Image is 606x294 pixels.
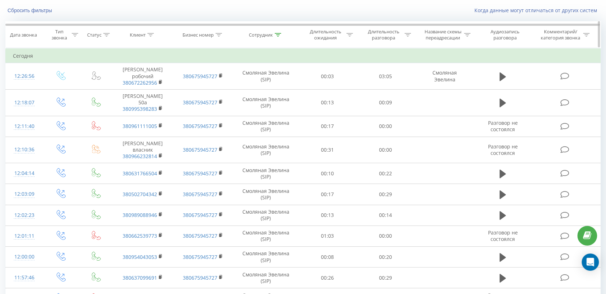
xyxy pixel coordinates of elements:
[306,29,345,41] div: Длительность ожидания
[356,247,415,267] td: 00:20
[183,170,217,177] a: 380675945727
[183,99,217,106] a: 380675945727
[183,232,217,239] a: 380675945727
[233,226,298,246] td: Смоляная Эвелина (SIP)
[356,116,415,137] td: 00:00
[356,137,415,163] td: 00:00
[10,32,37,38] div: Дата звонка
[123,79,157,86] a: 380672262956
[474,7,601,14] a: Когда данные могут отличаться от других систем
[123,212,157,218] a: 380989088946
[87,32,101,38] div: Статус
[13,69,35,83] div: 12:26:56
[13,166,35,180] div: 12:04:14
[298,247,356,267] td: 00:08
[488,119,517,133] span: Разговор не состоялся
[13,96,35,110] div: 12:18:07
[356,267,415,288] td: 00:29
[356,63,415,90] td: 03:05
[298,163,356,184] td: 00:10
[183,73,217,80] a: 380675945727
[13,271,35,285] div: 11:57:46
[539,29,581,41] div: Комментарий/категория звонка
[298,226,356,246] td: 01:03
[123,170,157,177] a: 380631766504
[233,247,298,267] td: Смоляная Эвелина (SIP)
[424,29,462,41] div: Название схемы переадресации
[13,187,35,201] div: 12:03:09
[183,212,217,218] a: 380675945727
[356,226,415,246] td: 00:00
[123,123,157,129] a: 380961111005
[183,274,217,281] a: 380675945727
[298,63,356,90] td: 00:03
[123,191,157,198] a: 380502704342
[183,123,217,129] a: 380675945727
[183,32,214,38] div: Бизнес номер
[233,267,298,288] td: Смоляная Эвелина (SIP)
[582,253,599,271] div: Open Intercom Messenger
[113,137,173,163] td: [PERSON_NAME] власник
[356,163,415,184] td: 00:22
[356,205,415,226] td: 00:14
[123,253,157,260] a: 380954043053
[233,205,298,226] td: Смоляная Эвелина (SIP)
[49,29,70,41] div: Тип звонка
[233,63,298,90] td: Смоляная Эвелина (SIP)
[5,7,56,14] button: Сбросить фильтры
[298,205,356,226] td: 00:13
[298,184,356,205] td: 00:17
[356,89,415,116] td: 00:09
[233,89,298,116] td: Смоляная Эвелина (SIP)
[123,232,157,239] a: 380662539773
[183,253,217,260] a: 380675945727
[6,49,601,63] td: Сегодня
[298,137,356,163] td: 00:31
[482,29,529,41] div: Аудиозапись разговора
[123,105,157,112] a: 380995398283
[415,63,475,90] td: Смоляная Эвелина
[13,250,35,264] div: 12:00:00
[249,32,273,38] div: Сотрудник
[488,143,517,156] span: Разговор не состоялся
[13,119,35,133] div: 12:11:40
[13,143,35,157] div: 12:10:36
[233,184,298,205] td: Смоляная Эвелина (SIP)
[298,89,356,116] td: 00:13
[13,229,35,243] div: 12:01:11
[123,274,157,281] a: 380637099691
[233,116,298,137] td: Смоляная Эвелина (SIP)
[298,267,356,288] td: 00:26
[356,184,415,205] td: 00:29
[298,116,356,137] td: 00:17
[113,63,173,90] td: [PERSON_NAME] робочий
[123,153,157,160] a: 380966232814
[233,163,298,184] td: Смоляная Эвелина (SIP)
[183,146,217,153] a: 380675945727
[13,208,35,222] div: 12:02:23
[233,137,298,163] td: Смоляная Эвелина (SIP)
[113,89,173,116] td: [PERSON_NAME] 50а
[364,29,403,41] div: Длительность разговора
[183,191,217,198] a: 380675945727
[488,229,517,242] span: Разговор не состоялся
[130,32,146,38] div: Клиент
